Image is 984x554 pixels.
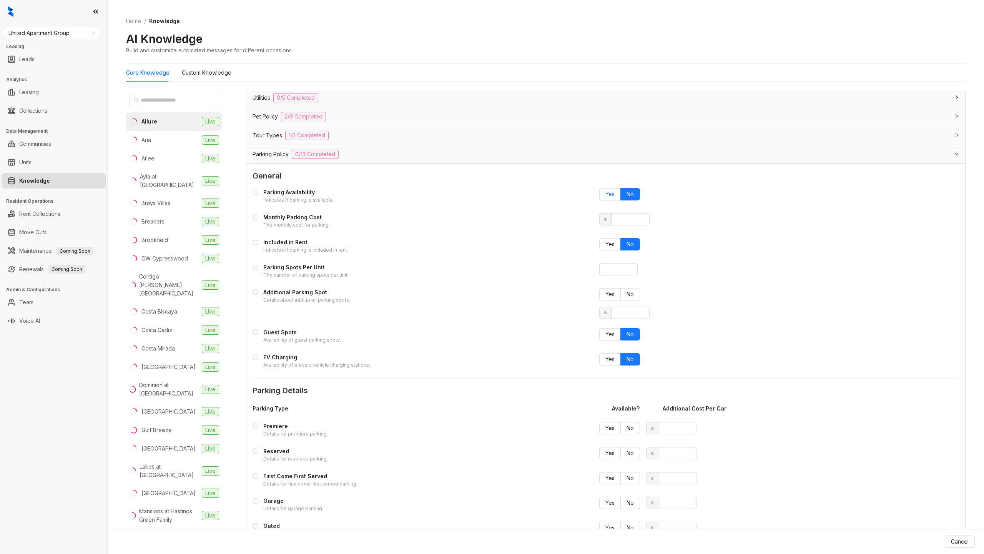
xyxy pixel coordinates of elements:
span: Parking Policy [253,150,289,159]
span: Live [202,385,219,394]
span: No [627,191,634,197]
span: No [627,291,634,297]
li: Communities [2,136,106,152]
div: CW Cypresswood [141,254,188,263]
div: Dominion at [GEOGRAPHIC_DATA] [139,381,199,398]
span: Coming Soon [57,247,93,255]
div: [GEOGRAPHIC_DATA] [141,489,196,497]
div: Contigo [PERSON_NAME][GEOGRAPHIC_DATA] [139,272,199,298]
a: Rent Collections [19,206,60,222]
span: Live [202,254,219,263]
li: Collections [2,103,106,118]
div: Parking Type [253,404,606,413]
div: [GEOGRAPHIC_DATA] [141,407,196,416]
span: Yes [605,475,615,481]
div: The number of parking spots per unit. [263,272,349,279]
span: No [627,450,634,456]
span: Live [202,154,219,163]
span: Live [202,117,219,126]
span: Yes [605,499,615,506]
div: Additional Parking Spot [263,288,350,297]
div: Build and customize automated messages for different occasions. [126,46,293,54]
div: Costa Cadiz [141,326,172,334]
div: Aria [141,136,151,144]
div: Monthly Parking Cost [263,213,330,222]
span: No [627,475,634,481]
span: Live [202,344,219,353]
span: 0/5 Completed [273,93,318,102]
div: Indicates if parking is available. [263,197,334,204]
div: [GEOGRAPHIC_DATA] [141,444,196,453]
span: Live [202,217,219,226]
div: Indicates if parking is included in rent. [263,247,348,254]
span: 1/3 Completed [285,131,329,140]
div: Parking Availability [263,188,334,197]
h2: AI Knowledge [126,32,203,46]
span: Yes [605,331,615,337]
h3: Resident Operations [6,198,107,205]
span: 0/13 Completed [292,150,339,159]
a: Units [19,155,32,170]
span: Yes [605,450,615,456]
li: Units [2,155,106,170]
div: First Come First Served [263,472,357,481]
span: 2/9 Completed [281,112,326,121]
span: Live [202,444,219,453]
span: General [253,170,959,182]
li: Knowledge [2,173,106,189]
h3: Analytics [6,76,107,83]
div: Atlee [141,154,155,163]
div: Guest Spots [263,328,341,337]
span: Tour Types [253,131,282,140]
div: Available? [612,404,658,413]
li: Move Outs [2,225,106,240]
div: Reserved [263,447,328,456]
div: [GEOGRAPHIC_DATA] [141,363,196,371]
span: Live [202,199,219,208]
li: Leads [2,52,106,67]
span: No [627,331,634,337]
span: Yes [605,356,615,362]
span: Yes [605,241,615,247]
div: Costa Mirada [141,344,175,353]
li: Leasing [2,85,106,100]
a: Home [125,17,143,25]
span: collapsed [954,133,959,137]
div: Availability of electric vehicle charging stations. [263,362,370,369]
div: Parking Spots Per Unit [263,263,349,272]
span: Utilities [253,93,270,102]
div: Custom Knowledge [182,68,231,77]
span: Live [202,135,219,145]
span: No [627,425,634,431]
span: Coming Soon [48,265,85,274]
a: Move Outs [19,225,47,240]
a: RenewalsComing Soon [19,262,85,277]
li: / [144,17,146,25]
div: EV Charging [263,353,370,362]
div: Details for first come first served parking. [263,481,357,488]
div: Breakers [141,217,165,226]
span: collapsed [954,114,959,118]
div: Utilities0/5 Completed [246,88,965,107]
a: Collections [19,103,47,118]
a: Voice AI [19,313,40,329]
span: Yes [605,291,615,297]
span: Yes [605,524,615,531]
h3: Admin & Configurations [6,286,107,293]
span: No [627,356,634,362]
div: Brays Villas [141,199,170,207]
span: collapsed [954,95,959,100]
li: Rent Collections [2,206,106,222]
div: Additional Cost Per Car [663,404,786,413]
span: Live [202,407,219,416]
div: Parking Policy0/13 Completed [246,145,965,164]
span: Yes [605,425,615,431]
span: Live [202,489,219,498]
span: Yes [605,191,615,197]
div: Availability of guest parking spots. [263,337,341,344]
a: Communities [19,136,51,152]
span: No [627,524,634,531]
div: Pet Policy2/9 Completed [246,107,965,126]
span: Live [202,176,219,185]
li: Renewals [2,262,106,277]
